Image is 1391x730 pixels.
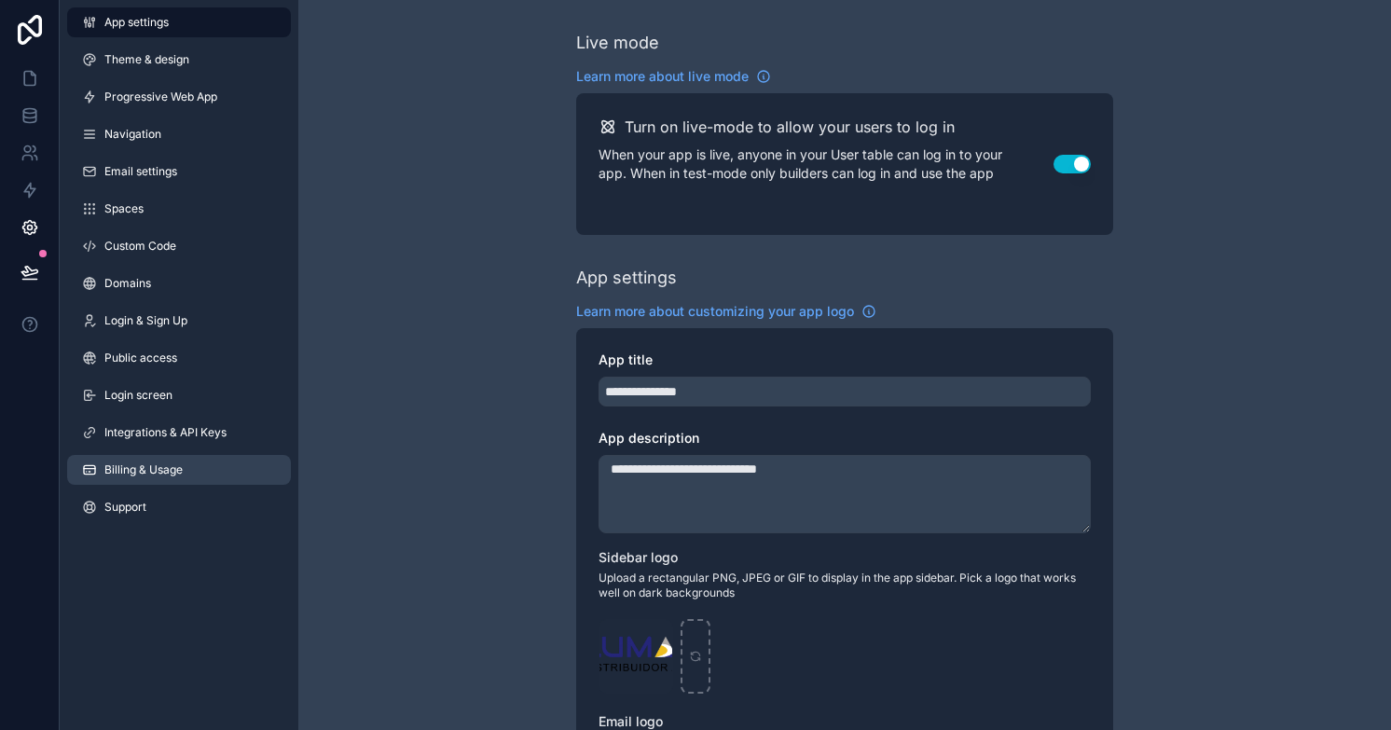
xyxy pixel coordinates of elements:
[599,571,1091,600] span: Upload a rectangular PNG, JPEG or GIF to display in the app sidebar. Pick a logo that works well ...
[104,164,177,179] span: Email settings
[67,306,291,336] a: Login & Sign Up
[67,45,291,75] a: Theme & design
[67,231,291,261] a: Custom Code
[599,713,663,729] span: Email logo
[104,313,187,328] span: Login & Sign Up
[67,343,291,373] a: Public access
[67,380,291,410] a: Login screen
[67,492,291,522] a: Support
[104,462,183,477] span: Billing & Usage
[104,15,169,30] span: App settings
[104,90,217,104] span: Progressive Web App
[104,276,151,291] span: Domains
[67,7,291,37] a: App settings
[104,388,172,403] span: Login screen
[599,145,1054,183] p: When your app is live, anyone in your User table can log in to your app. When in test-mode only b...
[576,30,659,56] div: Live mode
[576,67,749,86] span: Learn more about live mode
[576,265,677,291] div: App settings
[576,67,771,86] a: Learn more about live mode
[599,351,653,367] span: App title
[576,302,876,321] a: Learn more about customizing your app logo
[104,127,161,142] span: Navigation
[576,302,854,321] span: Learn more about customizing your app logo
[104,500,146,515] span: Support
[67,418,291,448] a: Integrations & API Keys
[67,119,291,149] a: Navigation
[104,351,177,365] span: Public access
[104,425,227,440] span: Integrations & API Keys
[599,430,699,446] span: App description
[104,52,189,67] span: Theme & design
[104,201,144,216] span: Spaces
[104,239,176,254] span: Custom Code
[67,194,291,224] a: Spaces
[67,269,291,298] a: Domains
[67,455,291,485] a: Billing & Usage
[67,157,291,186] a: Email settings
[625,116,955,138] h2: Turn on live-mode to allow your users to log in
[599,549,678,565] span: Sidebar logo
[67,82,291,112] a: Progressive Web App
